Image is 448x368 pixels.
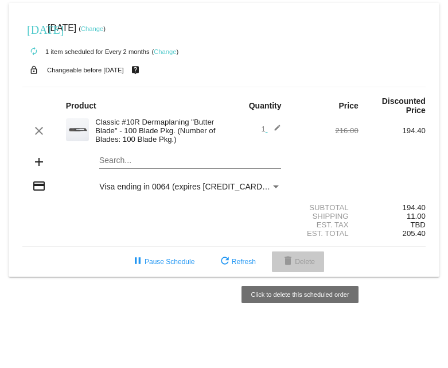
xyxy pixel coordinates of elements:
span: Pause Schedule [131,258,194,266]
small: ( ) [152,48,179,55]
strong: Discounted Price [382,96,426,115]
mat-icon: edit [267,124,281,138]
small: ( ) [79,25,106,32]
div: Est. Total [291,229,359,238]
button: Refresh [209,251,265,272]
small: 1 item scheduled for Every 2 months [22,48,150,55]
span: 205.40 [403,229,426,238]
div: 194.40 [359,203,426,212]
div: Subtotal [291,203,359,212]
a: Change [154,48,176,55]
mat-icon: [DATE] [27,22,41,36]
strong: Product [66,101,96,110]
div: Shipping [291,212,359,220]
span: Delete [281,258,315,266]
strong: Price [339,101,359,110]
span: Refresh [218,258,256,266]
mat-icon: delete [281,255,295,269]
mat-select: Payment Method [99,182,281,191]
span: Visa ending in 0064 (expires [CREDIT_CARD_DATA]) [99,182,291,191]
span: TBD [411,220,426,229]
div: 216.00 [291,126,359,135]
button: Pause Schedule [122,251,204,272]
span: 1 [261,125,281,133]
mat-icon: add [32,155,46,169]
mat-icon: autorenew [27,45,41,59]
mat-icon: live_help [128,63,142,78]
small: Changeable before [DATE] [47,67,124,73]
mat-icon: lock_open [27,63,41,78]
span: 11.00 [407,212,426,220]
div: Classic #10R Dermaplaning "Butter Blade" - 100 Blade Pkg. (Number of Blades: 100 Blade Pkg.) [89,118,224,144]
a: Change [81,25,103,32]
strong: Quantity [249,101,282,110]
input: Search... [99,156,281,165]
button: Delete [272,251,324,272]
mat-icon: refresh [218,255,232,269]
div: 194.40 [359,126,426,135]
img: dermaplanepro-10r-dermaplaning-blade-up-close.png [66,118,89,141]
mat-icon: pause [131,255,145,269]
mat-icon: clear [32,124,46,138]
div: Est. Tax [291,220,359,229]
mat-icon: credit_card [32,179,46,193]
